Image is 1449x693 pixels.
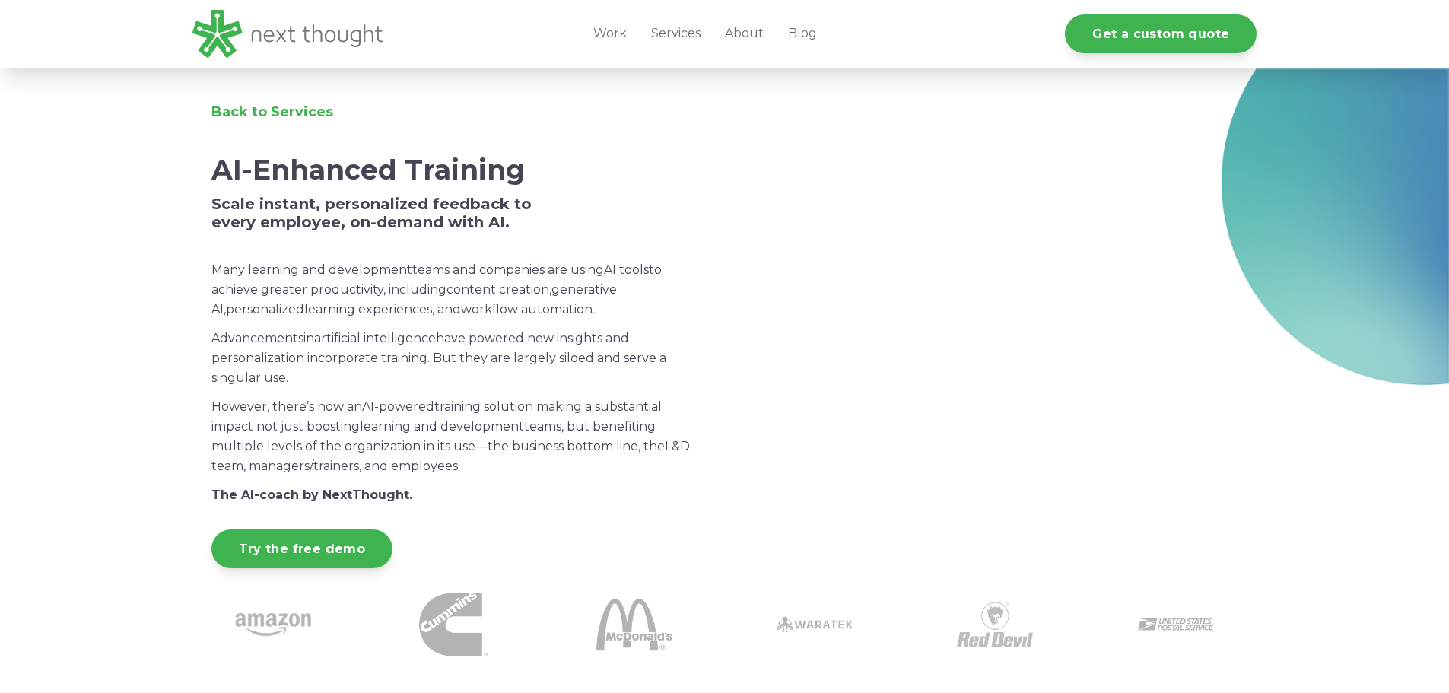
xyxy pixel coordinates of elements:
span: generative AI [211,282,617,316]
img: Cummins [419,590,488,659]
span: learning experiences [304,302,432,316]
a: Get a custom quote [1065,14,1257,53]
strong: The AI-coach by NextThought. [211,488,412,502]
p: However, there’s now an training solution making a substantial impact not just boosting teams, bu... [211,397,692,476]
a: Back to Services [211,103,333,120]
span: corporate training [318,351,427,365]
img: amazon-1 [235,587,311,663]
a: Try the free demo [211,529,393,568]
p: Many l teams and companies are using to achieve greater productivity, including , , , and . [211,260,692,319]
span: artificial intelligence [314,331,436,345]
p: in have powered new insights and personalization in . But they are largely siloed and serve a sin... [211,329,692,388]
h1: AI-Enhanced Training [211,154,692,186]
span: content creation [446,282,549,297]
span: learning and development [360,419,524,434]
img: McDonalds 1 [596,587,672,663]
span: Advancements [211,331,303,345]
iframe: Roadmasters Pre-check Master [738,178,1270,478]
span: personalized [226,302,304,316]
span: AI-powered [362,399,434,414]
span: automation [521,302,593,316]
img: USPS [1138,587,1214,663]
img: LG - NextThought Logo [192,10,383,58]
span: earning and development [252,262,412,277]
span: AI tools [604,262,649,277]
h5: Scale instant, personalized feedback to every employee, on-demand with AI. [211,195,692,231]
span: L&D team [211,439,690,473]
span: workflow [461,302,518,316]
img: Waratek logo [777,587,853,663]
img: Red Devil [957,587,1033,663]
